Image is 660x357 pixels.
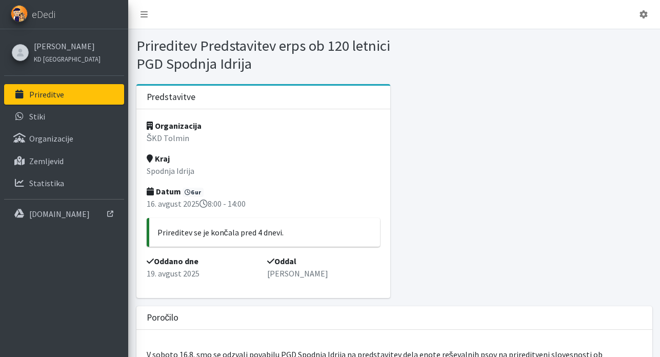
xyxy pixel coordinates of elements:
[157,226,372,239] p: Prireditev se je končala pred 4 dnevi.
[267,267,380,280] p: [PERSON_NAME]
[267,256,296,266] strong: Oddal
[29,133,73,144] p: Organizacije
[147,121,202,131] strong: Organizacija
[4,151,124,171] a: Zemljevid
[4,204,124,224] a: [DOMAIN_NAME]
[4,84,124,105] a: Prireditve
[147,132,381,144] p: ŠKD Tolmin
[136,37,391,72] h1: Prireditev Predstavitev erps ob 120 letnici PGD Spodnja Idrija
[147,256,198,266] strong: Oddano dne
[147,267,259,280] p: 19. avgust 2025
[29,111,45,122] p: Stiki
[34,40,101,52] a: [PERSON_NAME]
[147,197,381,210] p: 16. avgust 2025 8:00 - 14:00
[147,312,179,323] h3: Poročilo
[4,128,124,149] a: Organizacije
[147,92,195,103] h3: Predstavitve
[29,209,90,219] p: [DOMAIN_NAME]
[147,153,170,164] strong: Kraj
[183,188,204,197] span: 6 ur
[11,5,28,22] img: eDedi
[34,55,101,63] small: KD [GEOGRAPHIC_DATA]
[4,106,124,127] a: Stiki
[29,89,64,100] p: Prireditve
[147,186,181,196] strong: Datum
[29,178,64,188] p: Statistika
[32,7,55,22] span: eDedi
[34,52,101,65] a: KD [GEOGRAPHIC_DATA]
[29,156,64,166] p: Zemljevid
[4,173,124,193] a: Statistika
[147,165,381,177] p: Spodnja Idrija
